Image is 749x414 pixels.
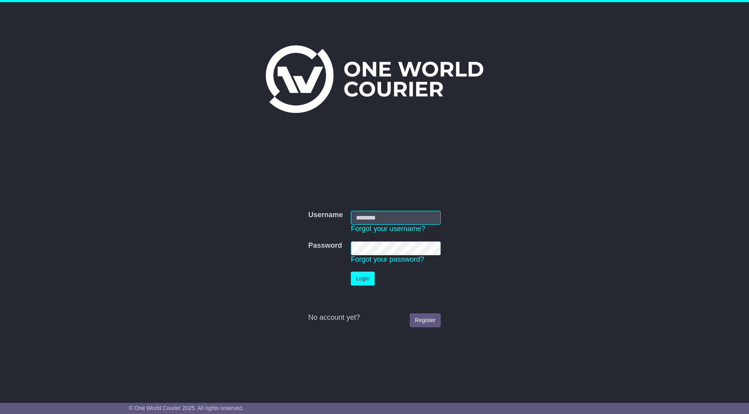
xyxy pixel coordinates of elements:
label: Username [308,211,343,220]
label: Password [308,241,342,250]
span: © One World Courier 2025. All rights reserved. [129,405,244,411]
a: Register [410,313,441,327]
a: Forgot your username? [351,225,425,233]
div: No account yet? [308,313,441,322]
button: Login [351,272,375,286]
a: Forgot your password? [351,255,424,263]
img: One World [266,45,483,113]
